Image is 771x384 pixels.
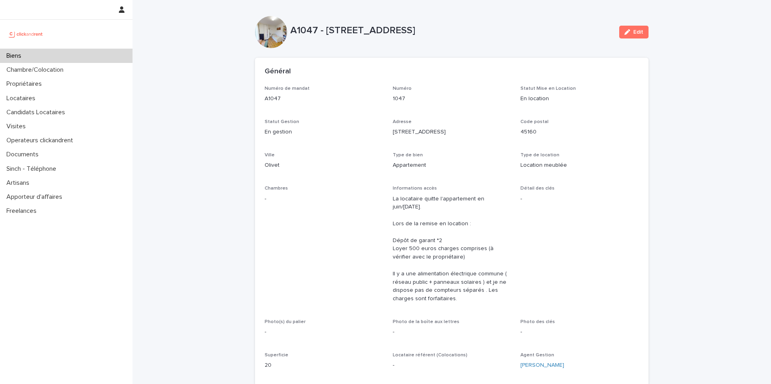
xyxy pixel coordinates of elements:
span: Photo des clés [520,319,555,324]
span: Statut Gestion [265,119,299,124]
p: - [265,195,383,203]
p: 1047 [393,95,511,103]
p: - [393,361,511,370]
p: En location [520,95,639,103]
p: - [520,195,639,203]
p: Artisans [3,179,36,187]
p: Chambre/Colocation [3,66,70,74]
span: Adresse [393,119,412,124]
span: Type de bien [393,153,423,158]
span: Locataire référent (Colocations) [393,353,467,358]
span: Numéro de mandat [265,86,310,91]
p: Sinch - Téléphone [3,165,63,173]
p: Propriétaires [3,80,48,88]
span: Edit [633,29,643,35]
p: Documents [3,151,45,158]
span: Détail des clés [520,186,555,191]
img: UCB0brd3T0yccxBKYDjQ [6,26,45,42]
p: - [520,328,639,336]
p: Freelances [3,207,43,215]
p: 45160 [520,128,639,136]
p: En gestion [265,128,383,136]
p: Operateurs clickandrent [3,137,80,144]
span: Photo(s) du palier [265,319,306,324]
span: Type de location [520,153,559,158]
span: Statut Mise en Location [520,86,576,91]
button: Edit [619,26,649,38]
span: Agent Gestion [520,353,554,358]
p: Location meublée [520,161,639,170]
a: [PERSON_NAME] [520,361,564,370]
p: Apporteur d'affaires [3,193,69,201]
p: Appartement [393,161,511,170]
p: La locataire quitte l'appartement en juin/[DATE]. Lors de la remise en location : Dépôt de garant... [393,195,511,303]
p: A1047 [265,95,383,103]
p: 20 [265,361,383,370]
p: Locataires [3,95,42,102]
p: Biens [3,52,28,60]
span: Photo de la boîte aux lettres [393,319,459,324]
span: Chambres [265,186,288,191]
p: Olivet [265,161,383,170]
p: - [265,328,383,336]
span: Superficie [265,353,288,358]
p: [STREET_ADDRESS] [393,128,511,136]
span: Numéro [393,86,412,91]
span: Code postal [520,119,549,124]
h2: Général [265,67,291,76]
p: Visites [3,123,32,130]
p: Candidats Locataires [3,109,71,116]
p: A1047 - [STREET_ADDRESS] [290,25,613,36]
span: Informations accès [393,186,437,191]
span: Ville [265,153,275,158]
p: - [393,328,511,336]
